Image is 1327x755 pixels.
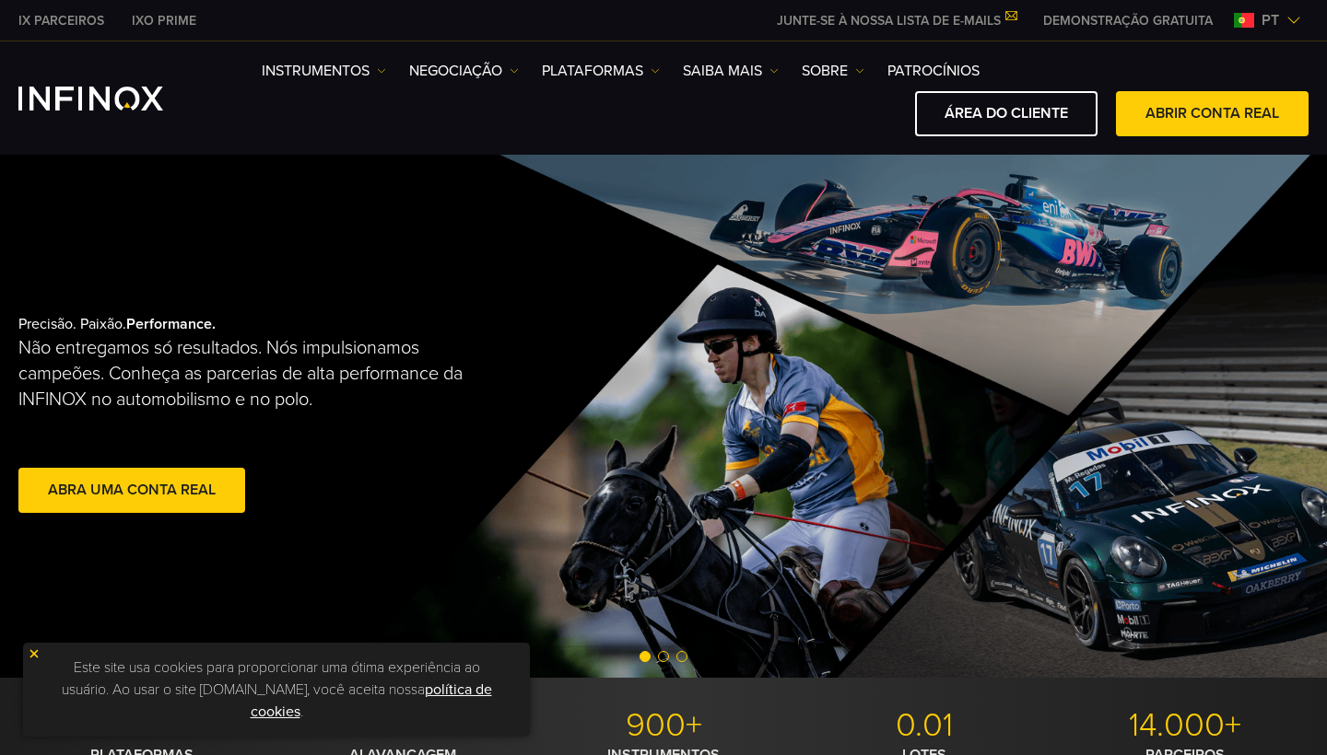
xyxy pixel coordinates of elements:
p: MT4/5 [18,705,265,746]
a: NEGOCIAÇÃO [409,60,519,82]
a: JUNTE-SE À NOSSA LISTA DE E-MAILS [763,13,1029,29]
a: ÁREA DO CLIENTE [915,91,1098,136]
a: INFINOX Logo [18,87,206,110]
p: Este site usa cookies para proporcionar uma ótima experiência ao usuário. Ao usar o site [DOMAIN_... [32,652,521,727]
img: yellow close icon [28,647,41,660]
div: Precisão. Paixão. [18,285,599,547]
p: 900+ [540,705,787,746]
a: INFINOX [5,11,118,30]
p: 0.01 [801,705,1048,746]
strong: Performance. [126,315,216,333]
p: Não entregamos só resultados. Nós impulsionamos campeões. Conheça as parcerias de alta performanc... [18,335,483,412]
span: pt [1254,9,1286,31]
p: 14.000+ [1062,705,1309,746]
a: PLATAFORMAS [542,60,660,82]
a: Instrumentos [262,60,386,82]
span: Go to slide 2 [658,651,669,662]
a: INFINOX MENU [1029,11,1227,30]
span: Go to slide 3 [676,651,687,662]
a: ABRIR CONTA REAL [1116,91,1309,136]
a: SOBRE [802,60,864,82]
span: Go to slide 1 [640,651,651,662]
a: Patrocínios [887,60,980,82]
a: INFINOX [118,11,210,30]
a: abra uma conta real [18,468,245,513]
a: Saiba mais [683,60,779,82]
